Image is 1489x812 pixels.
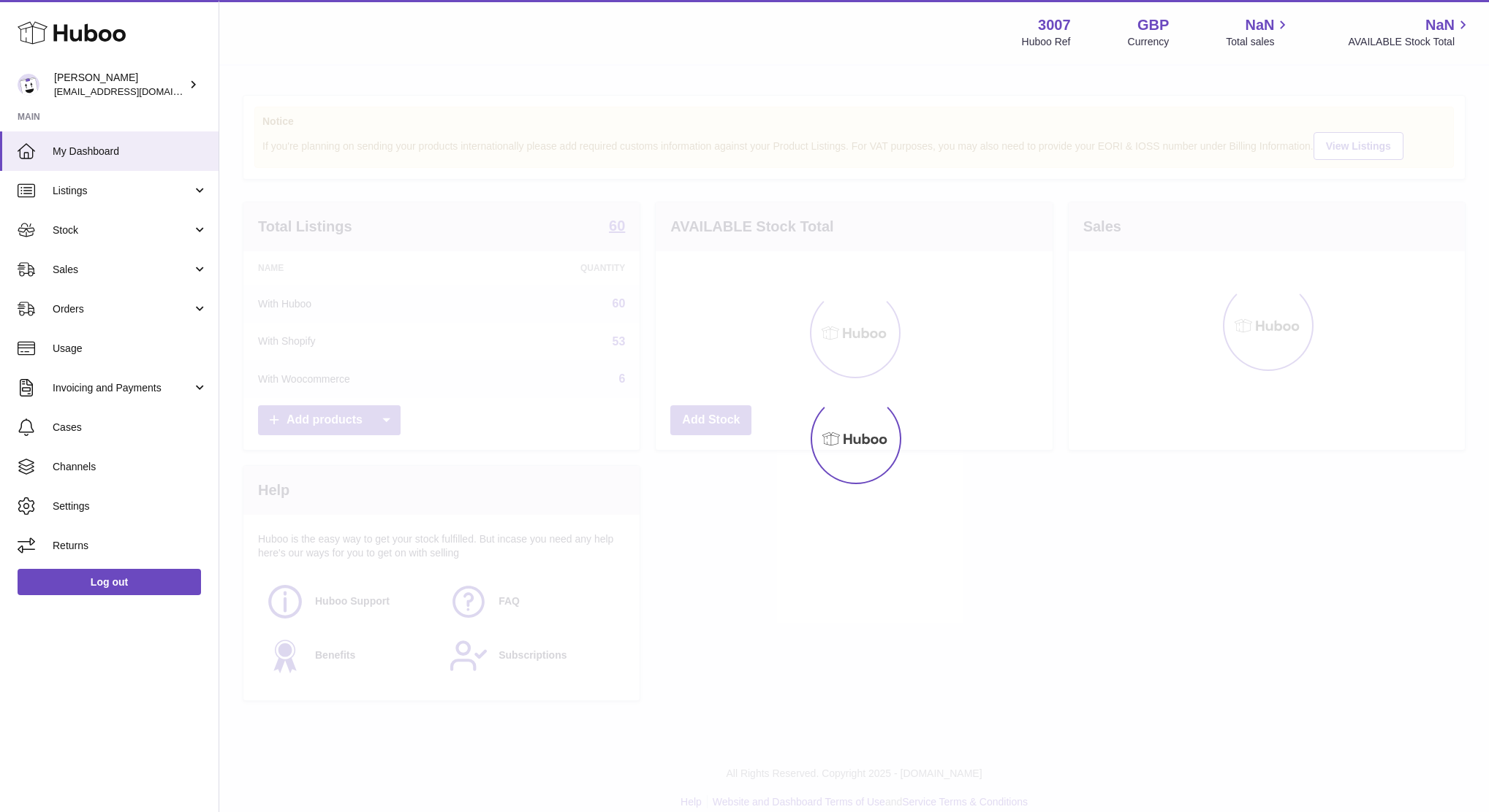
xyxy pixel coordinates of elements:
span: NaN [1425,15,1455,35]
div: Currency [1128,35,1170,49]
span: Sales [53,263,192,277]
span: Usage [53,342,208,356]
strong: GBP [1137,15,1169,35]
span: Total sales [1226,35,1291,49]
a: NaN AVAILABLE Stock Total [1348,15,1471,49]
strong: 3007 [1038,15,1071,35]
div: Huboo Ref [1022,35,1071,49]
span: Cases [53,421,208,434]
span: Invoicing and Payments [53,381,192,395]
span: Stock [53,223,192,237]
a: Log out [18,569,201,595]
span: Orders [53,302,192,316]
span: Settings [53,499,208,513]
span: NaN [1245,15,1274,35]
img: bevmay@maysama.com [18,74,39,96]
div: [PERSON_NAME] [54,71,186,99]
span: Returns [53,539,208,553]
span: Channels [53,460,208,474]
span: Listings [53,184,192,198]
span: AVAILABLE Stock Total [1348,35,1471,49]
span: My Dashboard [53,145,208,158]
span: [EMAIL_ADDRESS][DOMAIN_NAME] [54,85,215,97]
a: NaN Total sales [1226,15,1291,49]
